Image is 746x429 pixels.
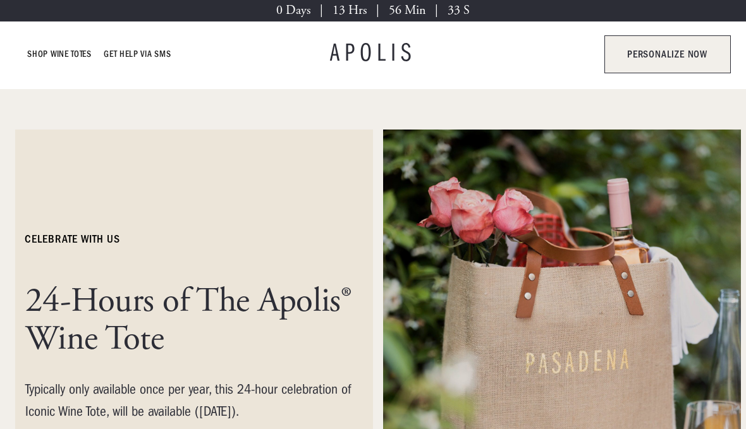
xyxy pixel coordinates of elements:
[28,47,92,62] a: Shop Wine Totes
[104,47,171,62] a: GET HELP VIA SMS
[330,42,416,67] a: APOLIS
[25,232,119,247] h6: celebrate with us
[25,282,354,358] h1: 24-Hours of The Apolis® Wine Tote
[25,378,354,423] div: Typically only available once per year, this 24-hour celebration of Iconic Wine Tote, will be ava...
[604,35,731,73] a: personalize now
